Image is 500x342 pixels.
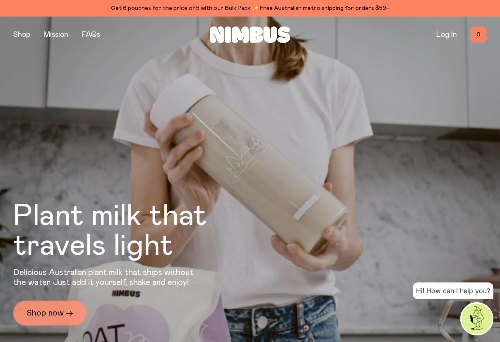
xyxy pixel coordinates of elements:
button: 0 [470,26,487,43]
div: Get 6 pouches for the price of 5 with our Bulk Pack ✨ Free Australian metro shipping for orders $59+ [13,3,487,13]
p: Delicious Australian plant milk that ships without the water. Just add it yourself, shake and enjoy! [13,268,199,287]
h1: Plant milk that travels light [13,201,252,261]
a: FAQs [82,31,100,38]
a: Log In [436,31,457,38]
img: agent [462,304,492,334]
div: Hi! How can I help you? [413,282,493,299]
a: Shop now → [13,301,87,325]
a: Mission [43,31,68,38]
